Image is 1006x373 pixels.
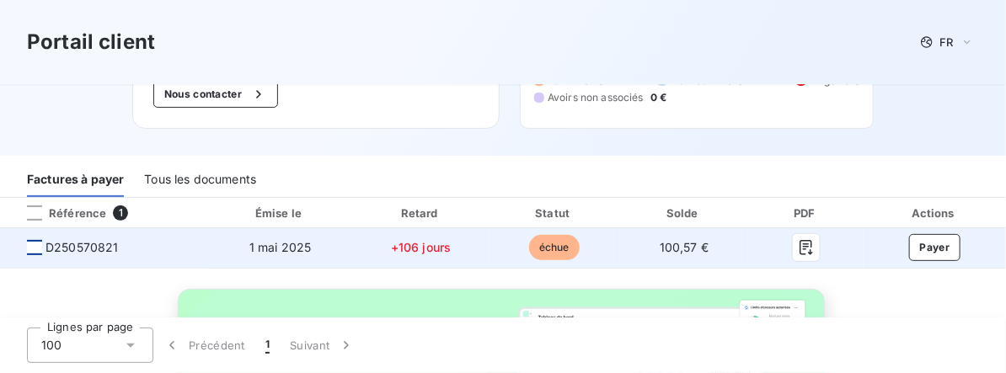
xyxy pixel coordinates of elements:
h3: Portail client [27,27,155,57]
span: 1 [265,337,270,354]
div: Actions [867,205,1003,221]
span: D250570821 [45,239,119,256]
span: 100 [41,337,62,354]
div: Solde [623,205,745,221]
div: PDF [752,205,860,221]
div: Retard [357,205,485,221]
span: 0 € [650,90,666,105]
span: 1 mai 2025 [249,240,312,254]
span: 1 [113,205,128,221]
div: Référence [13,205,106,221]
div: Factures à payer [27,162,124,197]
button: Nous contacter [153,81,278,108]
button: 1 [255,328,280,363]
div: Statut [492,205,617,221]
div: Tous les documents [144,162,256,197]
button: Suivant [280,328,365,363]
button: Précédent [153,328,255,363]
span: échue [529,235,580,260]
span: +106 jours [391,240,452,254]
span: FR [940,35,954,49]
span: 100,57 € [660,240,709,254]
div: Émise le [211,205,350,221]
button: Payer [909,234,961,261]
span: Avoirs non associés [548,90,644,105]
